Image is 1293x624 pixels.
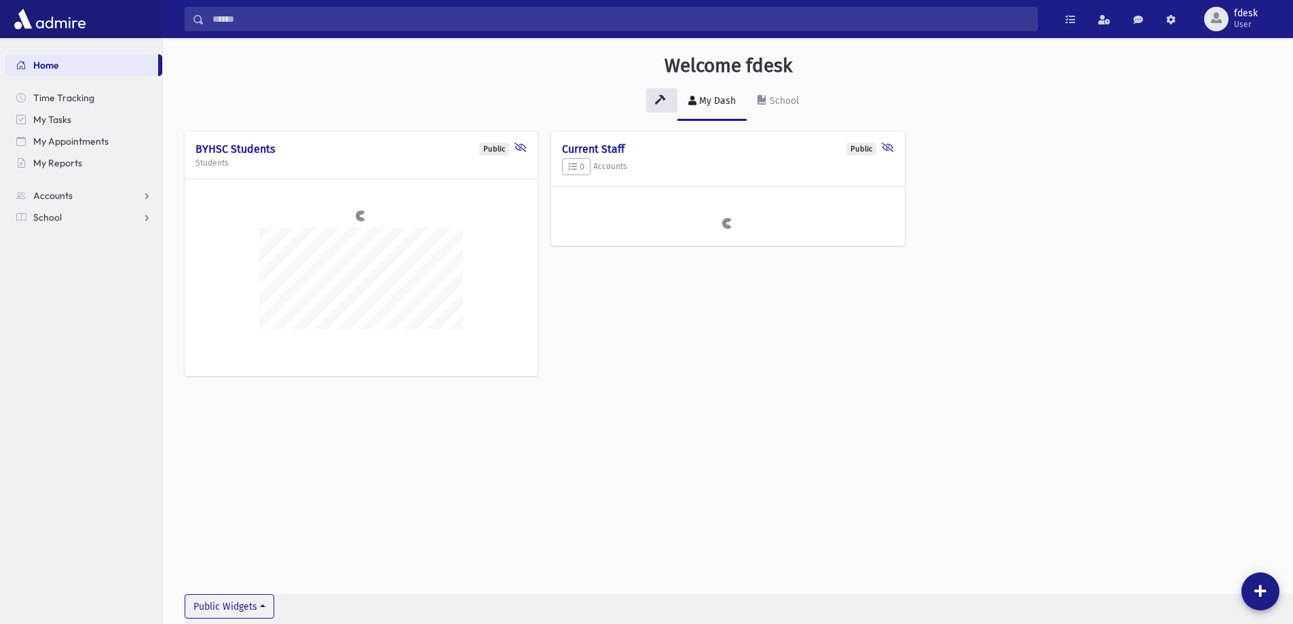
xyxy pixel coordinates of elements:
span: 0 [568,162,584,172]
a: My Dash [677,83,747,121]
a: School [5,206,162,228]
a: School [747,83,810,121]
h5: Accounts [562,158,893,176]
div: Public [846,143,876,155]
button: 0 [562,158,591,176]
input: Search [204,7,1037,31]
a: Time Tracking [5,87,162,109]
span: User [1234,19,1258,30]
a: My Reports [5,152,162,174]
span: fdesk [1234,8,1258,19]
span: Accounts [33,189,73,202]
img: AdmirePro [11,5,89,33]
span: My Reports [33,157,82,169]
a: My Appointments [5,130,162,152]
a: Accounts [5,185,162,206]
h3: Welcome fdesk [664,54,792,77]
div: My Dash [696,95,736,107]
h4: BYHSC Students [195,143,527,155]
div: Public [479,143,509,155]
span: School [33,211,62,223]
h4: Current Staff [562,143,893,155]
button: Public Widgets [185,594,274,619]
span: My Tasks [33,113,71,126]
a: Home [5,54,158,76]
a: My Tasks [5,109,162,130]
span: Home [33,59,59,71]
h5: Students [195,158,527,168]
span: My Appointments [33,135,109,147]
div: School [767,95,799,107]
span: Time Tracking [33,92,94,104]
